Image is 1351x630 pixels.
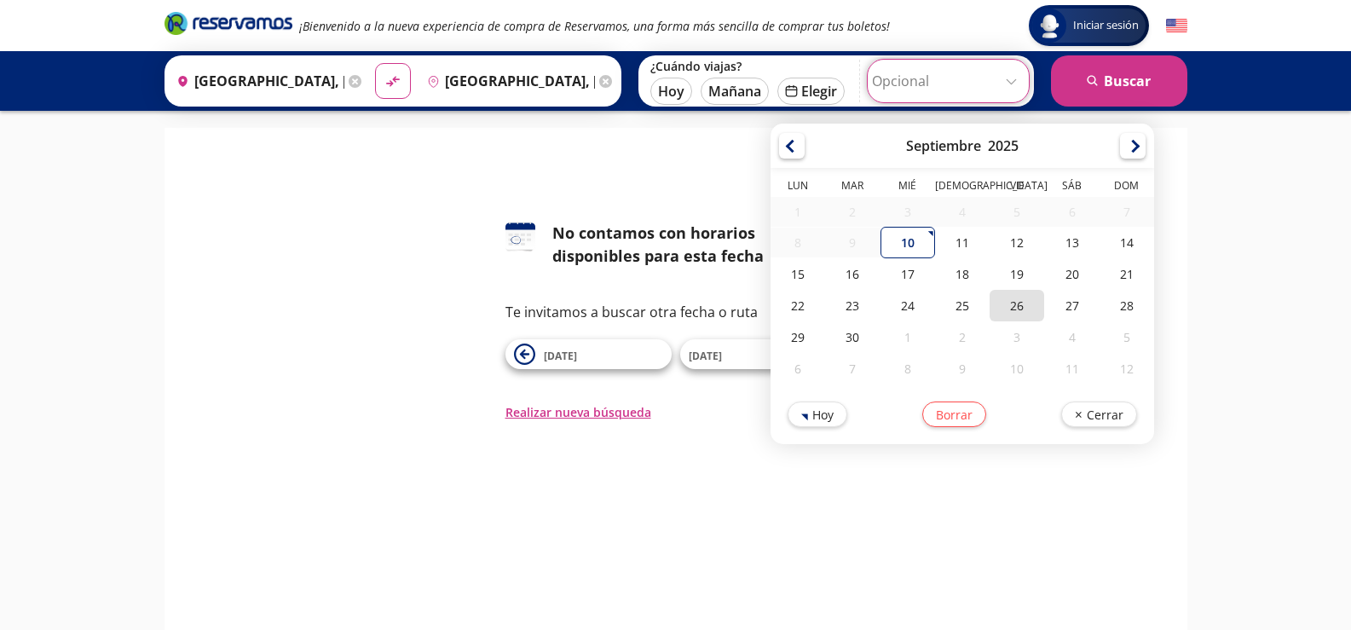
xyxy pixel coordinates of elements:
[880,197,935,227] div: 03-Sep-25
[1051,55,1187,107] button: Buscar
[935,290,990,321] div: 25-Sep-25
[299,18,890,34] em: ¡Bienvenido a la nueva experiencia de compra de Reservamos, una forma más sencilla de comprar tus...
[990,178,1044,197] th: Viernes
[935,321,990,353] div: 02-Oct-25
[777,78,845,105] button: Elegir
[689,349,722,363] span: [DATE]
[1045,321,1100,353] div: 04-Oct-25
[650,78,692,105] button: Hoy
[990,353,1044,384] div: 10-Oct-25
[1100,321,1154,353] div: 05-Oct-25
[1045,258,1100,290] div: 20-Sep-25
[771,197,825,227] div: 01-Sep-25
[1061,402,1137,427] button: Cerrar
[880,290,935,321] div: 24-Sep-25
[825,353,880,384] div: 07-Oct-25
[990,321,1044,353] div: 03-Oct-25
[880,353,935,384] div: 08-Oct-25
[1045,197,1100,227] div: 06-Sep-25
[771,353,825,384] div: 06-Oct-25
[906,136,981,155] div: Septiembre
[990,290,1044,321] div: 26-Sep-25
[825,197,880,227] div: 02-Sep-25
[880,227,935,258] div: 10-Sep-25
[1045,353,1100,384] div: 11-Oct-25
[505,302,846,322] p: Te invitamos a buscar otra fecha o ruta
[825,290,880,321] div: 23-Sep-25
[1100,227,1154,258] div: 14-Sep-25
[771,321,825,353] div: 29-Sep-25
[771,258,825,290] div: 15-Sep-25
[935,197,990,227] div: 04-Sep-25
[1045,178,1100,197] th: Sábado
[771,290,825,321] div: 22-Sep-25
[935,353,990,384] div: 09-Oct-25
[1100,290,1154,321] div: 28-Sep-25
[1045,290,1100,321] div: 27-Sep-25
[170,60,344,102] input: Buscar Origen
[165,10,292,36] i: Brand Logo
[165,10,292,41] a: Brand Logo
[1045,227,1100,258] div: 13-Sep-25
[1066,17,1146,34] span: Iniciar sesión
[771,178,825,197] th: Lunes
[650,58,845,74] label: ¿Cuándo viajas?
[825,178,880,197] th: Martes
[825,258,880,290] div: 16-Sep-25
[701,78,769,105] button: Mañana
[1100,258,1154,290] div: 21-Sep-25
[935,258,990,290] div: 18-Sep-25
[990,197,1044,227] div: 05-Sep-25
[988,136,1019,155] div: 2025
[1166,15,1187,37] button: English
[788,402,847,427] button: Hoy
[880,321,935,353] div: 01-Oct-25
[990,258,1044,290] div: 19-Sep-25
[880,178,935,197] th: Miércoles
[505,403,651,421] button: Realizar nueva búsqueda
[880,258,935,290] div: 17-Sep-25
[1100,197,1154,227] div: 07-Sep-25
[922,402,986,427] button: Borrar
[1100,178,1154,197] th: Domingo
[1100,353,1154,384] div: 12-Oct-25
[771,228,825,257] div: 08-Sep-25
[680,339,846,369] button: [DATE]
[825,321,880,353] div: 30-Sep-25
[505,339,672,369] button: [DATE]
[420,60,595,102] input: Buscar Destino
[825,228,880,257] div: 09-Sep-25
[872,60,1025,102] input: Opcional
[935,178,990,197] th: Jueves
[552,222,846,268] div: No contamos con horarios disponibles para esta fecha
[935,227,990,258] div: 11-Sep-25
[544,349,577,363] span: [DATE]
[990,227,1044,258] div: 12-Sep-25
